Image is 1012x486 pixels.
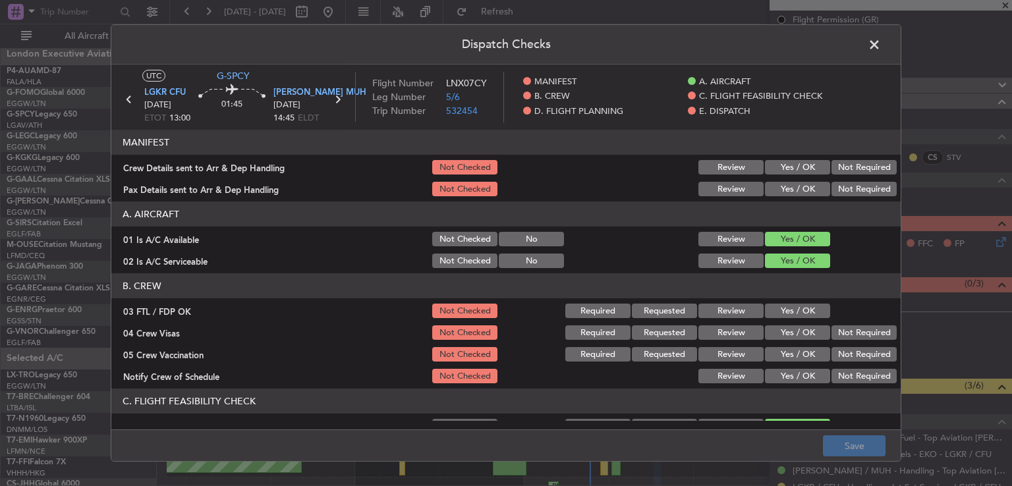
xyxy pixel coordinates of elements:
[831,347,897,362] button: Not Required
[831,160,897,175] button: Not Required
[831,325,897,340] button: Not Required
[699,90,822,103] span: C. FLIGHT FEASIBILITY CHECK
[765,254,830,268] button: Yes / OK
[831,369,897,383] button: Not Required
[765,347,830,362] button: Yes / OK
[831,182,897,196] button: Not Required
[111,25,901,65] header: Dispatch Checks
[765,419,830,433] button: Yes / OK
[765,160,830,175] button: Yes / OK
[765,182,830,196] button: Yes / OK
[765,232,830,246] button: Yes / OK
[765,304,830,318] button: Yes / OK
[765,325,830,340] button: Yes / OK
[765,369,830,383] button: Yes / OK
